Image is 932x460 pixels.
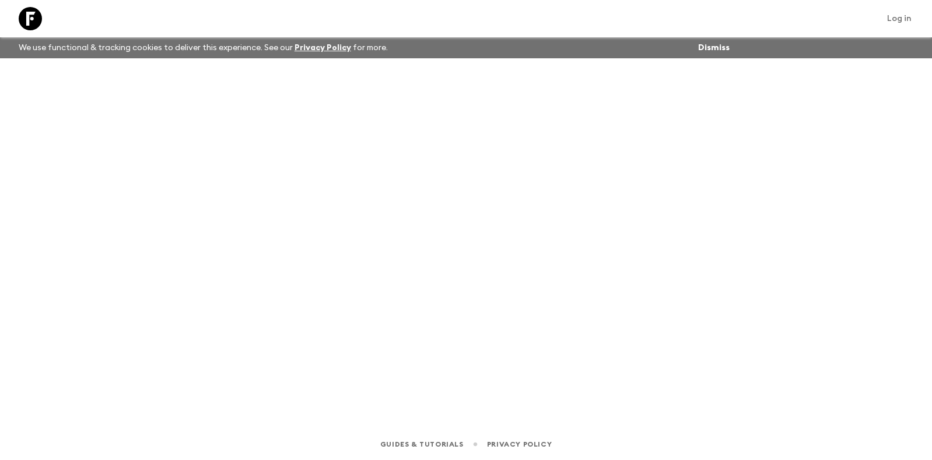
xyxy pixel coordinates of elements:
[695,40,733,56] button: Dismiss
[487,438,552,451] a: Privacy Policy
[380,438,464,451] a: Guides & Tutorials
[295,44,351,52] a: Privacy Policy
[881,10,918,27] a: Log in
[14,37,393,58] p: We use functional & tracking cookies to deliver this experience. See our for more.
